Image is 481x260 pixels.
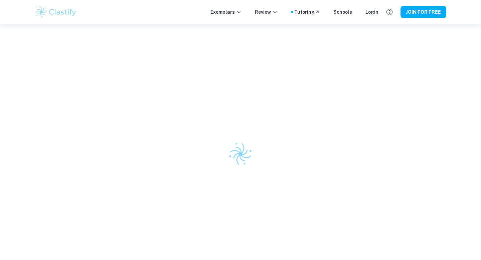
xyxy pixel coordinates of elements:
[225,138,256,170] img: Clastify logo
[35,5,77,19] img: Clastify logo
[294,8,320,16] a: Tutoring
[255,8,278,16] p: Review
[384,6,395,18] button: Help and Feedback
[210,8,242,16] p: Exemplars
[333,8,352,16] a: Schools
[400,6,446,18] button: JOIN FOR FREE
[365,8,378,16] a: Login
